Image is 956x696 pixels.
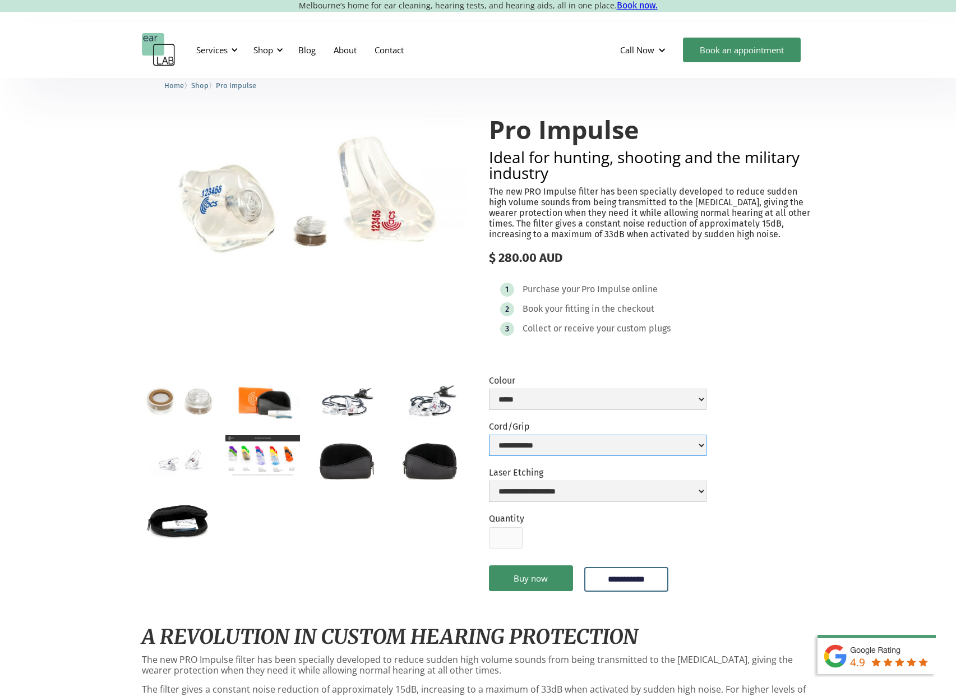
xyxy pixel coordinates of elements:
a: open lightbox [225,435,300,477]
div: Collect or receive your custom plugs [523,323,671,334]
p: The new PRO Impulse filter has been specially developed to reduce sudden high volume sounds from ... [142,654,815,676]
a: home [142,33,176,67]
label: Quantity [489,513,524,524]
div: Purchase your [523,284,580,295]
a: open lightbox [142,376,216,426]
a: Buy now [489,565,573,591]
label: Cord/Grip [489,421,706,432]
img: Pro Impulse [142,93,468,297]
div: Shop [247,33,287,67]
a: Book an appointment [683,38,801,62]
a: About [325,34,366,66]
div: Pro Impulse [581,284,630,295]
span: Pro Impulse [216,81,256,90]
a: open lightbox [392,435,467,485]
div: $ 280.00 AUD [489,251,815,265]
div: Shop [253,44,273,56]
h2: Ideal for hunting, shooting and the military industry [489,149,815,181]
a: open lightbox [309,376,384,426]
span: Home [164,81,184,90]
div: Services [190,33,241,67]
h1: Pro Impulse [489,116,815,144]
div: Call Now [611,33,677,67]
a: Home [164,80,184,90]
span: Shop [191,81,209,90]
div: Book your fitting in the checkout [523,303,654,315]
label: Laser Etching [489,467,706,478]
div: online [632,284,658,295]
a: open lightbox [225,376,300,426]
a: Pro Impulse [216,80,256,90]
a: open lightbox [309,435,384,485]
a: open lightbox [142,494,216,543]
div: 1 [505,285,509,294]
li: 〉 [191,80,216,91]
a: Contact [366,34,413,66]
a: Shop [191,80,209,90]
label: Colour [489,375,706,386]
a: open lightbox [142,93,468,297]
a: Blog [289,34,325,66]
div: Services [196,44,228,56]
div: 3 [505,325,509,333]
li: 〉 [164,80,191,91]
div: Call Now [620,44,654,56]
em: A REVOLUTION IN CUSTOM HEARING PROTECTION [142,624,638,649]
a: open lightbox [392,376,467,426]
a: open lightbox [142,435,216,485]
p: The new PRO Impulse filter has been specially developed to reduce sudden high volume sounds from ... [489,186,815,240]
div: 2 [505,305,509,314]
